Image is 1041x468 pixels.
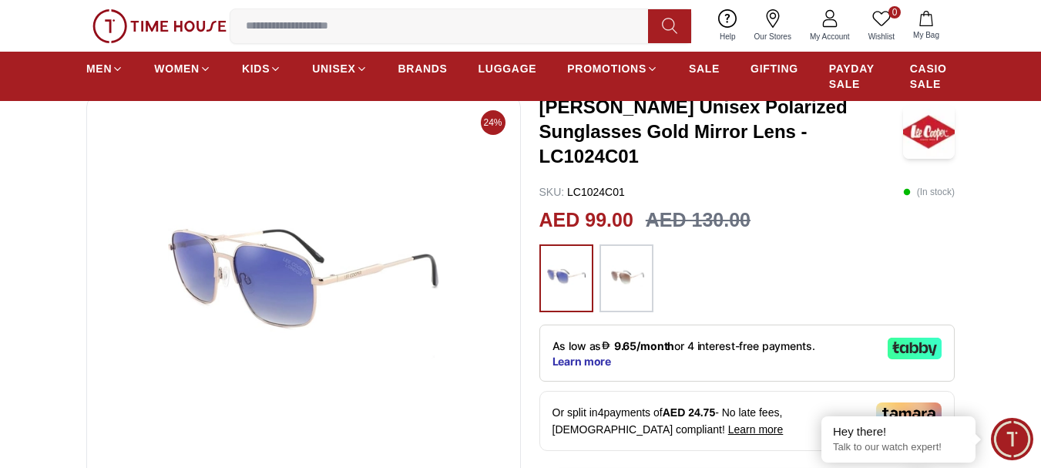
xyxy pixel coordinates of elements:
span: AED 24.75 [663,406,715,419]
p: ( In stock ) [903,184,955,200]
span: MEN [86,61,112,76]
a: SALE [689,55,720,82]
button: My Bag [904,8,949,44]
span: LUGGAGE [479,61,537,76]
div: Chat Widget [991,418,1033,460]
span: My Bag [907,29,945,41]
span: Our Stores [748,31,798,42]
img: ... [547,252,586,305]
span: KIDS [242,61,270,76]
a: Our Stores [745,6,801,45]
a: LUGGAGE [479,55,537,82]
span: CASIO SALE [910,61,955,92]
a: UNISEX [312,55,367,82]
a: CASIO SALE [910,55,955,98]
span: Wishlist [862,31,901,42]
a: BRANDS [398,55,448,82]
a: 0Wishlist [859,6,904,45]
a: Help [710,6,745,45]
h3: [PERSON_NAME] Unisex Polarized Sunglasses Gold Mirror Lens - LC1024C01 [539,95,904,169]
p: LC1024C01 [539,184,625,200]
div: Hey there! [833,424,964,439]
span: GIFTING [751,61,798,76]
span: 24% [481,110,505,135]
p: Talk to our watch expert! [833,441,964,454]
span: BRANDS [398,61,448,76]
span: SALE [689,61,720,76]
span: My Account [804,31,856,42]
span: 0 [888,6,901,19]
h2: AED 99.00 [539,206,633,235]
span: Help [714,31,742,42]
a: PAYDAY SALE [829,55,879,98]
a: PROMOTIONS [567,55,658,82]
a: GIFTING [751,55,798,82]
h3: AED 130.00 [646,206,751,235]
span: WOMEN [154,61,200,76]
img: Tamara [876,402,942,424]
a: WOMEN [154,55,211,82]
span: UNISEX [312,61,355,76]
span: SKU : [539,186,565,198]
div: Or split in 4 payments of - No late fees, [DEMOGRAPHIC_DATA] compliant! [539,391,955,451]
img: ... [92,9,227,43]
span: PROMOTIONS [567,61,646,76]
a: KIDS [242,55,281,82]
a: MEN [86,55,123,82]
img: ... [607,252,646,305]
span: PAYDAY SALE [829,61,879,92]
img: LEE COOPER Unisex Polarized Sunglasses Gold Mirror Lens - LC1024C01 [903,105,955,159]
span: Learn more [728,423,784,436]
